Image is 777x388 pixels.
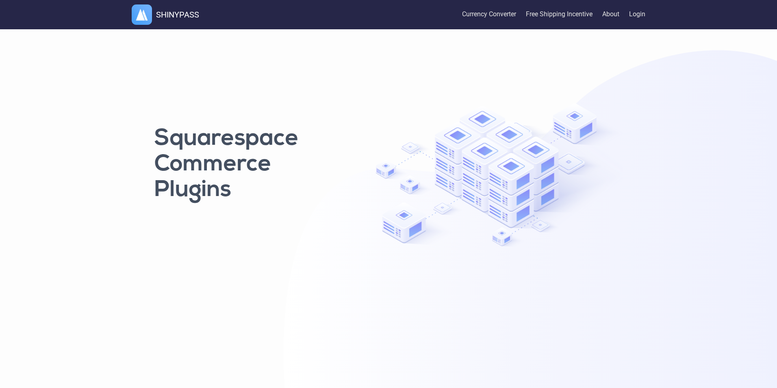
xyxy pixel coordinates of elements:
[629,1,645,28] a: Login
[132,4,152,25] img: logo.webp
[156,9,199,21] h1: SHINYPASS
[154,126,344,203] h1: Squarespace Commerce Plugins
[526,1,593,28] a: Free Shipping Incentive
[462,1,516,28] a: Currency Converter
[602,1,619,28] a: About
